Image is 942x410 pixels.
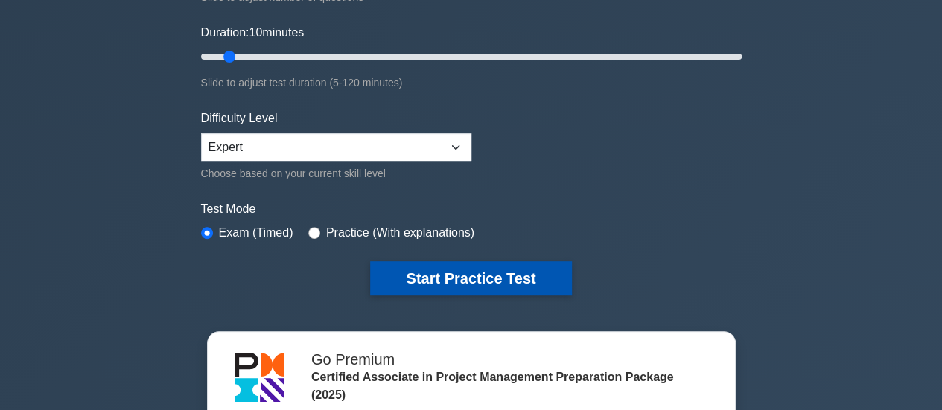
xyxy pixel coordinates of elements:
span: 10 [249,26,262,39]
label: Test Mode [201,200,742,218]
label: Exam (Timed) [219,224,293,242]
button: Start Practice Test [370,261,571,295]
label: Duration: minutes [201,24,305,42]
div: Choose based on your current skill level [201,164,471,182]
label: Difficulty Level [201,109,278,127]
label: Practice (With explanations) [326,224,474,242]
div: Slide to adjust test duration (5-120 minutes) [201,74,742,92]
